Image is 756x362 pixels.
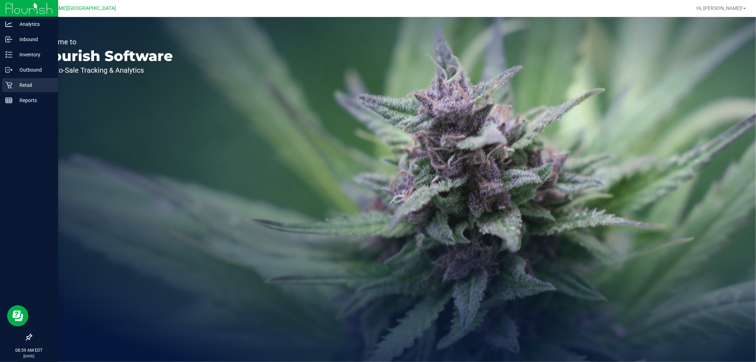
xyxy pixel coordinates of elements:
[5,36,12,43] inline-svg: Inbound
[3,353,55,359] p: [DATE]
[12,50,55,59] p: Inventory
[5,21,12,28] inline-svg: Analytics
[5,51,12,58] inline-svg: Inventory
[12,96,55,105] p: Reports
[12,81,55,89] p: Retail
[38,67,173,74] p: Seed-to-Sale Tracking & Analytics
[696,5,743,11] span: Hi, [PERSON_NAME]!
[5,82,12,89] inline-svg: Retail
[5,66,12,73] inline-svg: Outbound
[7,305,28,327] iframe: Resource center
[12,35,55,44] p: Inbound
[3,347,55,353] p: 08:59 AM EDT
[29,5,116,11] span: [PERSON_NAME][GEOGRAPHIC_DATA]
[38,38,173,45] p: Welcome to
[12,66,55,74] p: Outbound
[38,49,173,63] p: Flourish Software
[12,20,55,28] p: Analytics
[5,97,12,104] inline-svg: Reports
